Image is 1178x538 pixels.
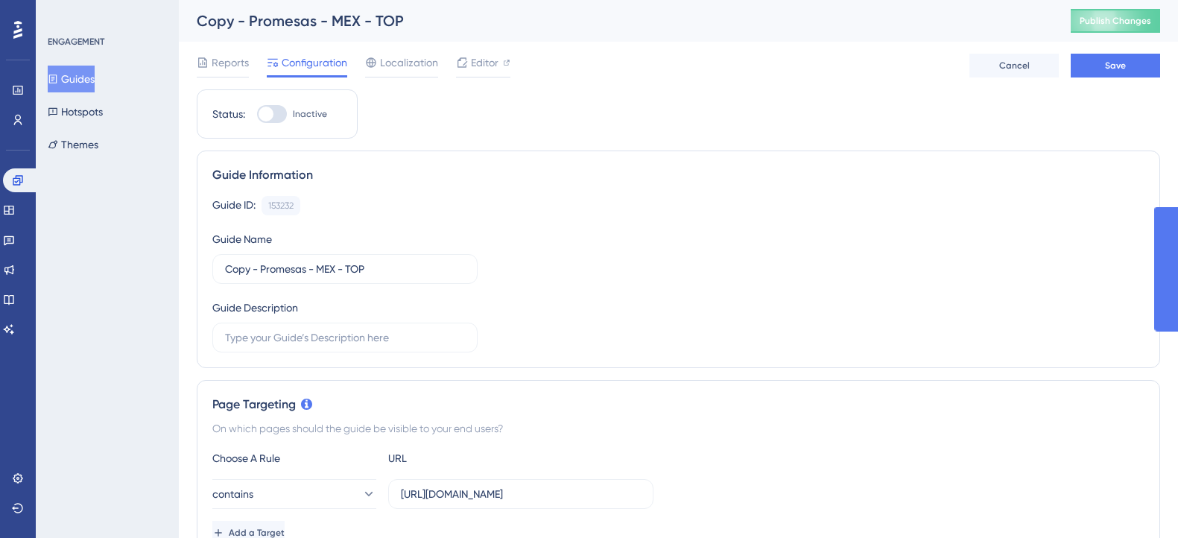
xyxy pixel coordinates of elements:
span: Save [1105,60,1126,72]
span: Inactive [293,108,327,120]
span: Reports [212,54,249,72]
button: contains [212,479,376,509]
div: Choose A Rule [212,449,376,467]
button: Save [1071,54,1160,77]
iframe: UserGuiding AI Assistant Launcher [1115,479,1160,524]
input: Type your Guide’s Name here [225,261,465,277]
button: Themes [48,131,98,158]
div: Guide Name [212,230,272,248]
div: On which pages should the guide be visible to your end users? [212,420,1144,437]
div: ENGAGEMENT [48,36,104,48]
span: contains [212,485,253,503]
button: Guides [48,66,95,92]
span: Publish Changes [1080,15,1151,27]
div: Guide Information [212,166,1144,184]
input: Type your Guide’s Description here [225,329,465,346]
div: Page Targeting [212,396,1144,414]
div: Copy - Promesas - MEX - TOP [197,10,1033,31]
button: Hotspots [48,98,103,125]
span: Configuration [282,54,347,72]
span: Localization [380,54,438,72]
span: Cancel [999,60,1030,72]
button: Publish Changes [1071,9,1160,33]
input: yourwebsite.com/path [401,486,641,502]
div: Status: [212,105,245,123]
button: Cancel [969,54,1059,77]
span: Editor [471,54,498,72]
div: URL [388,449,552,467]
div: Guide ID: [212,196,256,215]
div: 153232 [268,200,294,212]
div: Guide Description [212,299,298,317]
